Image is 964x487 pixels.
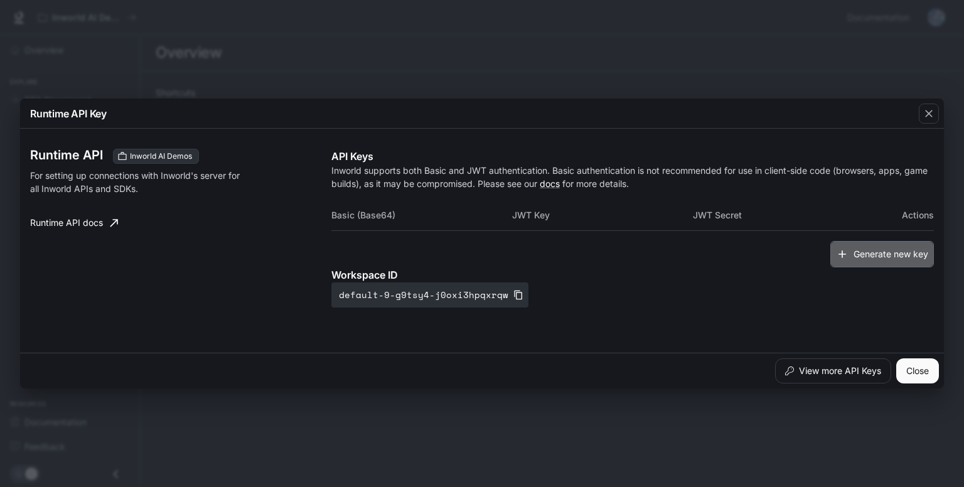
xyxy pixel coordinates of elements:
[540,178,560,189] a: docs
[331,149,934,164] p: API Keys
[896,358,939,383] button: Close
[30,106,107,121] p: Runtime API Key
[331,200,512,230] th: Basic (Base64)
[125,151,197,162] span: Inworld AI Demos
[30,169,249,195] p: For setting up connections with Inworld's server for all Inworld APIs and SDKs.
[512,200,693,230] th: JWT Key
[775,358,891,383] button: View more API Keys
[331,267,934,282] p: Workspace ID
[331,164,934,190] p: Inworld supports both Basic and JWT authentication. Basic authentication is not recommended for u...
[830,241,934,268] button: Generate new key
[874,200,934,230] th: Actions
[113,149,199,164] div: These keys will apply to your current workspace only
[30,149,103,161] h3: Runtime API
[25,210,123,235] a: Runtime API docs
[693,200,874,230] th: JWT Secret
[331,282,528,308] button: default-9-g9tsy4-j0oxi3hpqxrqw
